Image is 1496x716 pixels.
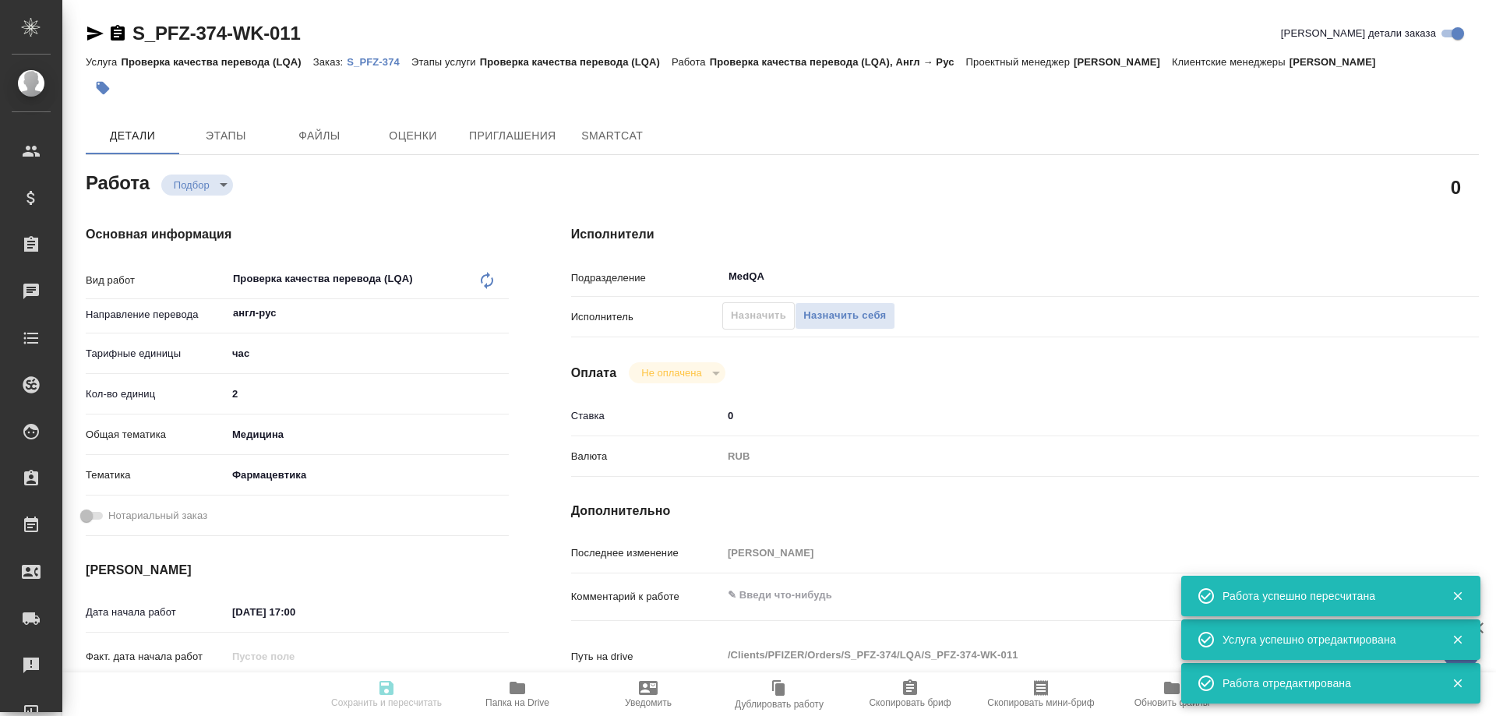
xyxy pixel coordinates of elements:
span: Скопировать мини-бриф [987,697,1094,708]
span: Назначить себя [803,307,886,325]
p: Вид работ [86,273,227,288]
p: Факт. дата начала работ [86,649,227,665]
p: Кол-во единиц [86,386,227,402]
input: Пустое поле [722,541,1403,564]
p: Заказ: [313,56,347,68]
div: Работа успешно пересчитана [1223,588,1428,604]
button: Закрыть [1441,633,1473,647]
p: Ставка [571,408,722,424]
h4: Оплата [571,364,617,383]
button: Скопировать ссылку для ЯМессенджера [86,24,104,43]
button: Скопировать ссылку [108,24,127,43]
p: Тематика [86,467,227,483]
span: Этапы [189,126,263,146]
span: Сохранить и пересчитать [331,697,442,708]
a: S_PFZ-374-WK-011 [132,23,301,44]
button: Папка на Drive [452,672,583,716]
h2: Работа [86,168,150,196]
button: Закрыть [1441,589,1473,603]
span: Папка на Drive [485,697,549,708]
h4: Исполнители [571,225,1479,244]
div: Работа отредактирована [1223,675,1428,691]
div: Медицина [227,421,509,448]
a: S_PFZ-374 [347,55,411,68]
button: Назначить себя [795,302,894,330]
input: ✎ Введи что-нибудь [227,383,509,405]
p: Подразделение [571,270,722,286]
span: Обновить файлы [1134,697,1210,708]
p: Проверка качества перевода (LQA) [121,56,312,68]
p: Дата начала работ [86,605,227,620]
p: Клиентские менеджеры [1172,56,1290,68]
h4: [PERSON_NAME] [86,561,509,580]
p: Общая тематика [86,427,227,443]
p: S_PFZ-374 [347,56,411,68]
div: Услуга успешно отредактирована [1223,632,1428,647]
div: Подбор [161,175,233,196]
button: Скопировать бриф [845,672,976,716]
p: Тарифные единицы [86,346,227,362]
input: ✎ Введи что-нибудь [722,404,1403,427]
input: Пустое поле [227,645,363,668]
p: Валюта [571,449,722,464]
p: Услуга [86,56,121,68]
p: [PERSON_NAME] [1290,56,1388,68]
p: Исполнитель [571,309,722,325]
div: час [227,340,509,367]
span: Уведомить [625,697,672,708]
button: Добавить тэг [86,71,120,105]
div: Подбор [629,362,725,383]
button: Закрыть [1441,676,1473,690]
div: Фармацевтика [227,462,509,489]
p: Проверка качества перевода (LQA) [480,56,672,68]
span: SmartCat [575,126,650,146]
span: Скопировать бриф [869,697,951,708]
div: RUB [722,443,1403,470]
span: [PERSON_NAME] детали заказа [1281,26,1436,41]
h4: Основная информация [86,225,509,244]
input: ✎ Введи что-нибудь [227,601,363,623]
p: [PERSON_NAME] [1074,56,1172,68]
span: Оценки [376,126,450,146]
button: Обновить файлы [1106,672,1237,716]
span: Дублировать работу [735,699,824,710]
h4: Дополнительно [571,502,1479,520]
p: Работа [672,56,710,68]
button: Подбор [169,178,214,192]
button: Open [1395,275,1398,278]
p: Путь на drive [571,649,722,665]
button: Не оплачена [637,366,706,379]
p: Последнее изменение [571,545,722,561]
h2: 0 [1451,174,1461,200]
textarea: /Clients/PFIZER/Orders/S_PFZ-374/LQA/S_PFZ-374-WK-011 [722,642,1403,668]
button: Сохранить и пересчитать [321,672,452,716]
p: Проектный менеджер [966,56,1074,68]
button: Дублировать работу [714,672,845,716]
span: Детали [95,126,170,146]
p: Этапы услуги [411,56,480,68]
p: Комментарий к работе [571,589,722,605]
span: Нотариальный заказ [108,508,207,524]
p: Проверка качества перевода (LQA), Англ → Рус [710,56,966,68]
button: Open [500,312,503,315]
p: Направление перевода [86,307,227,323]
span: Файлы [282,126,357,146]
button: Скопировать мини-бриф [976,672,1106,716]
button: Уведомить [583,672,714,716]
span: Приглашения [469,126,556,146]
